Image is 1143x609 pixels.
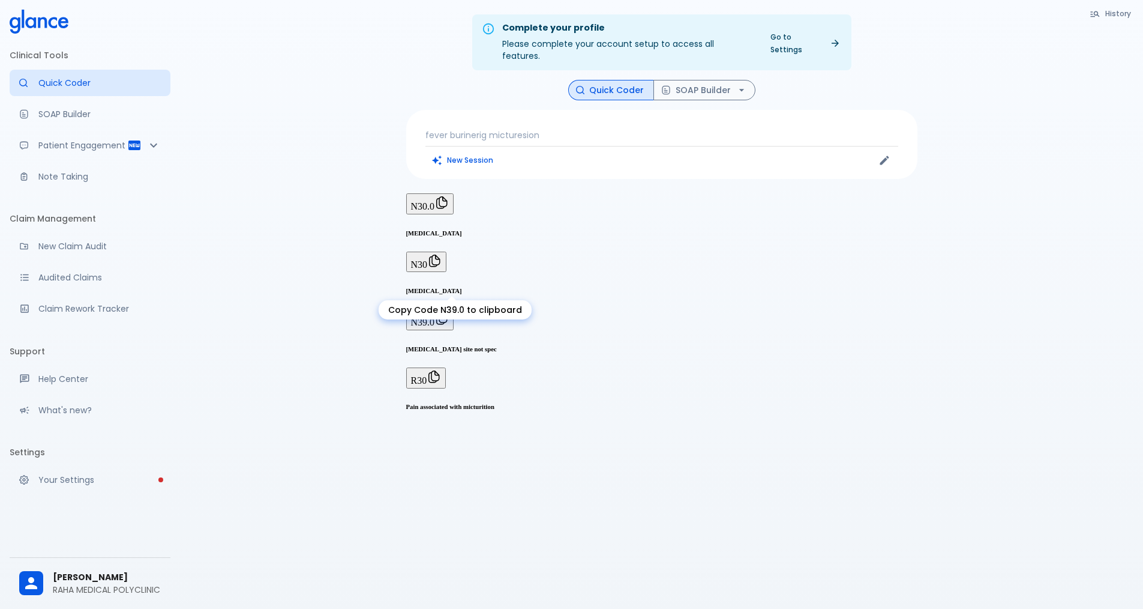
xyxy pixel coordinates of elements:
button: Copy Code N30.0 to clipboard [406,193,454,214]
p: Help Center [38,373,161,385]
button: Copy Code N30 to clipboard [406,252,447,272]
button: History [1084,5,1138,22]
button: Quick Coder [568,80,654,101]
li: Claim Management [10,204,170,233]
span: N30 [411,259,428,270]
div: Patient Reports & Referrals [10,132,170,159]
button: Edit [875,151,893,169]
h6: Pain associated with micturition [406,403,917,410]
div: Complete your profile [502,22,754,35]
p: Claim Rework Tracker [38,303,161,315]
a: Go to Settings [763,28,847,58]
h6: Urinary tract infection, site not specified [406,345,917,353]
h6: Acute cystitis [406,229,917,237]
p: New Claim Audit [38,240,161,252]
h6: Cystitis [406,287,917,294]
p: Audited Claims [38,271,161,283]
div: [PERSON_NAME]RAHA MEDICAL POLYCLINIC [10,563,170,604]
span: N30.0 [411,201,435,211]
p: What's new? [38,404,161,416]
a: Moramiz: Find ICD10AM codes instantly [10,70,170,96]
span: [PERSON_NAME] [53,571,161,584]
a: Get help from our support team [10,366,170,392]
button: SOAP Builder [653,80,755,101]
p: Patient Engagement [38,139,127,151]
p: RAHA MEDICAL POLYCLINIC [53,584,161,596]
div: Recent updates and feature releases [10,397,170,423]
p: Note Taking [38,171,161,183]
a: Advanced note-taking [10,163,170,190]
span: R30 [411,375,427,386]
p: SOAP Builder [38,108,161,120]
a: Audit a new claim [10,233,170,259]
div: Copy Code N39.0 to clipboard [379,300,532,320]
p: Quick Coder [38,77,161,89]
span: N39.0 [411,317,435,327]
p: Your Settings [38,474,161,486]
a: Monitor progress of claim corrections [10,295,170,322]
button: Copy Code R30 to clipboard [406,368,446,388]
li: Clinical Tools [10,41,170,70]
a: Docugen: Compose a clinical documentation in seconds [10,101,170,127]
li: Support [10,337,170,366]
button: Copy Code N39.0 to clipboard [406,309,454,330]
p: fever burinerig micturesion [425,129,898,141]
a: View audited claims [10,264,170,291]
a: Please complete account setup [10,467,170,493]
button: Clears all inputs and results. [425,151,500,169]
li: Settings [10,438,170,467]
div: Please complete your account setup to access all features. [502,18,754,67]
